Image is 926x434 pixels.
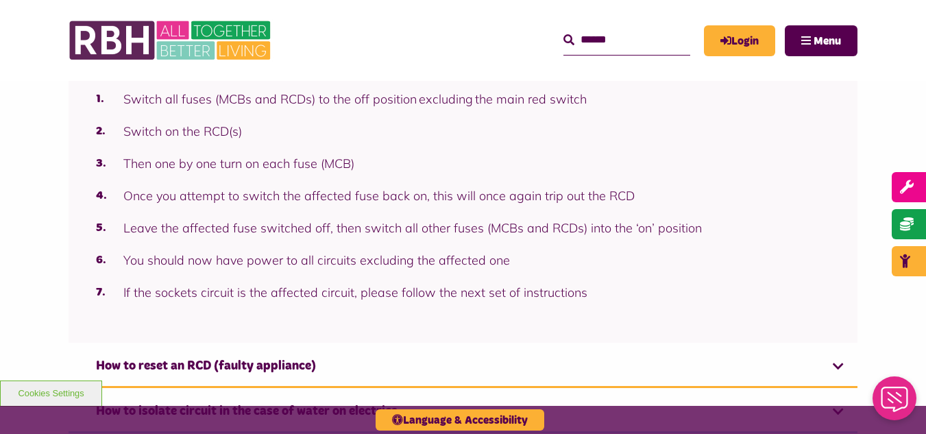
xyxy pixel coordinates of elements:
[96,122,830,141] li: Switch on the RCD(s)
[376,409,544,431] button: Language & Accessibility
[96,186,830,205] li: Once you attempt to switch the affected fuse back on, this will once again trip out the RCD
[69,391,857,433] a: How to isolate circuit in the case of water on electrics
[96,283,830,302] li: If the sockets circuit is the affected circuit, please follow the next set of instructions
[864,372,926,434] iframe: Netcall Web Assistant for live chat
[96,251,830,269] li: You should now have power to all circuits excluding the affected one
[563,25,690,55] input: Search
[96,90,830,108] li: Switch all fuses (MCBs and RCDs) to the off position excluding the main red switch
[69,346,857,388] a: How to reset an RCD (faulty appliance)
[704,25,775,56] a: MyRBH
[69,42,857,343] div: What if the RCD won't reset?
[69,14,274,67] img: RBH
[814,36,841,47] span: Menu
[96,154,830,173] li: Then one by one turn on each fuse (MCB)
[96,219,830,237] li: Leave the affected fuse switched off, then switch all other fuses (MCBs and RCDs) into the ‘on’ p...
[785,25,857,56] button: Navigation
